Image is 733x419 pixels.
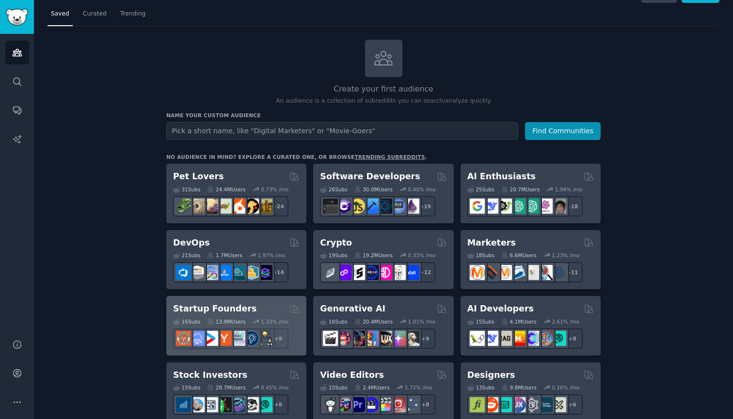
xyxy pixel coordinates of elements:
img: DevOpsLinks [217,265,232,280]
img: sdforall [364,331,379,346]
img: herpetology [176,199,191,214]
img: MistralAI [510,331,526,346]
h3: Name your custom audience [166,112,601,119]
img: learndesign [538,397,553,412]
div: 0.40 % /mo [408,186,436,193]
div: + 8 [415,394,435,415]
div: 1.72 % /mo [405,384,432,391]
img: OpenAIDev [538,199,553,214]
img: AskMarketing [497,265,512,280]
div: 28.7M Users [207,384,245,391]
img: dogbreed [257,199,272,214]
div: 13.9M Users [207,318,245,325]
a: Saved [48,6,73,26]
img: growmybusiness [257,331,272,346]
img: content_marketing [470,265,485,280]
a: Trending [117,6,149,26]
div: 20.4M Users [354,318,393,325]
img: userexperience [524,397,539,412]
div: 15 Sub s [320,384,347,391]
div: 26 Sub s [320,186,347,193]
img: finalcutpro [377,397,392,412]
img: ethfinance [323,265,338,280]
div: 21 Sub s [173,252,200,259]
div: 1.7M Users [207,252,242,259]
div: 0.73 % /mo [261,186,288,193]
div: 2.4M Users [354,384,390,391]
img: postproduction [404,397,419,412]
div: 20.7M Users [501,186,540,193]
div: 19 Sub s [320,252,347,259]
a: trending subreddits [354,154,425,160]
img: premiere [350,397,365,412]
h2: Designers [467,369,515,381]
div: + 14 [268,262,288,282]
img: ethstaker [350,265,365,280]
h2: Startup Founders [173,303,256,315]
div: + 8 [562,328,583,349]
img: gopro [323,397,338,412]
span: Curated [83,10,107,18]
img: MarketingResearch [538,265,553,280]
div: 1.01 % /mo [408,318,436,325]
img: iOSProgramming [364,199,379,214]
img: Docker_DevOps [203,265,218,280]
img: reactnative [377,199,392,214]
div: No audience in mind? Explore a curated one, or browse . [166,154,427,160]
img: UI_Design [497,397,512,412]
img: aws_cdk [244,265,259,280]
div: + 8 [268,394,288,415]
div: 2.61 % /mo [552,318,579,325]
img: VideoEditors [364,397,379,412]
button: Find Communities [525,122,601,140]
div: 24.4M Users [207,186,245,193]
img: bigseo [483,265,498,280]
div: 19.2M Users [354,252,393,259]
h2: Crypto [320,237,352,249]
img: Rag [497,331,512,346]
img: dividends [176,397,191,412]
img: swingtrading [244,397,259,412]
img: starryai [391,331,406,346]
h2: Create your first audience [166,83,601,95]
img: dalle2 [336,331,351,346]
div: 16 Sub s [320,318,347,325]
div: 30.0M Users [354,186,393,193]
img: cockatiel [230,199,245,214]
img: DreamBooth [404,331,419,346]
img: editors [336,397,351,412]
img: googleads [524,265,539,280]
h2: Video Editors [320,369,384,381]
img: SaaS [190,331,205,346]
img: LangChain [470,331,485,346]
h2: AI Enthusiasts [467,171,536,183]
h2: Generative AI [320,303,385,315]
img: Trading [217,397,232,412]
h2: AI Developers [467,303,534,315]
div: 1.97 % /mo [258,252,286,259]
img: web3 [364,265,379,280]
img: UX_Design [551,397,566,412]
img: Youtubevideo [391,397,406,412]
img: deepdream [350,331,365,346]
div: + 12 [415,262,435,282]
img: ValueInvesting [190,397,205,412]
img: defi_ [404,265,419,280]
img: chatgpt_promptDesign [510,199,526,214]
img: PetAdvice [244,199,259,214]
img: defiblockchain [377,265,392,280]
input: Pick a short name, like "Digital Marketers" or "Movie-Goers" [166,122,518,140]
img: GoogleGeminiAI [470,199,485,214]
img: PlatformEngineers [257,265,272,280]
div: 0.45 % /mo [261,384,288,391]
img: elixir [404,199,419,214]
img: OnlineMarketing [551,265,566,280]
div: 18 Sub s [467,252,494,259]
h2: Stock Investors [173,369,247,381]
img: ArtificalIntelligence [551,199,566,214]
img: OpenSourceAI [524,331,539,346]
img: 0xPolygon [336,265,351,280]
div: + 11 [562,262,583,282]
img: learnjavascript [350,199,365,214]
div: 1.23 % /mo [552,252,579,259]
